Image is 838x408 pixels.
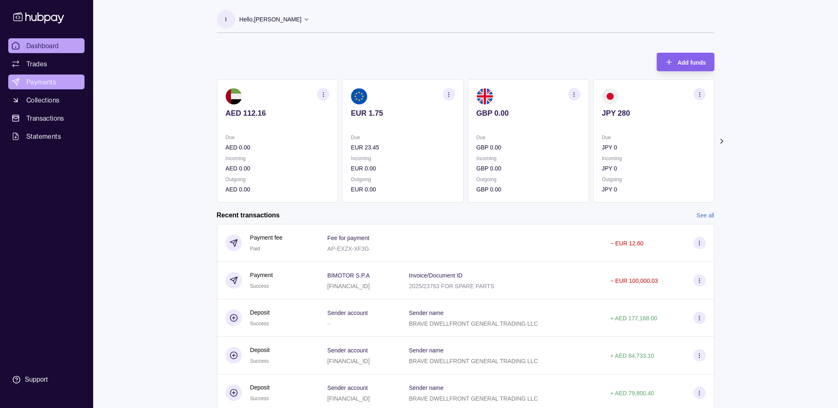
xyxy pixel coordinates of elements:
p: BIMOTOR S.P.A [327,272,370,279]
span: Payments [26,77,56,87]
p: Payment [250,270,273,280]
span: Success [250,358,269,364]
button: Add funds [657,53,714,71]
span: Add funds [677,59,706,66]
span: Collections [26,95,59,105]
p: Outgoing [601,175,705,184]
p: Sender account [327,347,368,354]
p: Payment fee [250,233,283,242]
p: Incoming [601,154,705,163]
p: Sender name [409,347,444,354]
img: ae [225,88,242,105]
p: Due [601,133,705,142]
p: Due [351,133,455,142]
span: Success [250,283,269,289]
p: − EUR 12.60 [610,240,643,247]
p: [FINANCIAL_ID] [327,395,370,402]
img: eu [351,88,367,105]
p: Sender name [409,310,444,316]
a: Trades [8,56,85,71]
p: JPY 0 [601,164,705,173]
span: Success [250,321,269,326]
p: EUR 0.00 [351,164,455,173]
p: EUR 0.00 [351,185,455,194]
p: EUR 23.45 [351,143,455,152]
p: + AED 84,733.10 [610,352,654,359]
p: AED 0.00 [225,185,329,194]
p: JPY 280 [601,109,705,118]
p: EUR 1.75 [351,109,455,118]
a: Dashboard [8,38,85,53]
p: Sender name [409,385,444,391]
p: [FINANCIAL_ID] [327,283,370,289]
a: Transactions [8,111,85,126]
p: GBP 0.00 [476,109,580,118]
p: GBP 0.00 [476,164,580,173]
p: Hello, [PERSON_NAME] [239,15,302,24]
p: − EUR 100,000.03 [610,277,658,284]
p: Sender account [327,310,368,316]
p: 2025/23763 FOR SPARE PARTS [409,283,494,289]
img: gb [476,88,493,105]
p: Deposit [250,308,270,317]
p: Outgoing [351,175,455,184]
p: Due [476,133,580,142]
p: Invoice/Document ID [409,272,462,279]
p: BRAVE DWELLFRONT GENERAL TRADING LLC [409,358,538,364]
p: Incoming [351,154,455,163]
p: AED 0.00 [225,164,329,173]
p: JPY 0 [601,143,705,152]
p: Outgoing [476,175,580,184]
p: JPY 0 [601,185,705,194]
p: GBP 0.00 [476,143,580,152]
p: BRAVE DWELLFRONT GENERAL TRADING LLC [409,395,538,402]
img: jp [601,88,618,105]
p: – [327,320,331,327]
p: Due [225,133,329,142]
p: Outgoing [225,175,329,184]
a: See all [697,211,714,220]
a: Statements [8,129,85,144]
span: Success [250,396,269,401]
span: Trades [26,59,47,69]
p: AED 112.16 [225,109,329,118]
p: Incoming [225,154,329,163]
p: AED 0.00 [225,143,329,152]
p: Deposit [250,345,270,354]
span: Statements [26,131,61,141]
p: + AED 177,168.00 [610,315,657,322]
div: Support [25,375,48,384]
a: Collections [8,93,85,107]
p: Incoming [476,154,580,163]
a: Support [8,371,85,388]
span: Transactions [26,113,64,123]
p: I [225,15,227,24]
p: Deposit [250,383,270,392]
p: + AED 79,800.40 [610,390,654,396]
p: BRAVE DWELLFRONT GENERAL TRADING LLC [409,320,538,327]
span: Paid [250,246,260,252]
span: Dashboard [26,41,59,51]
h2: Recent transactions [217,211,280,220]
a: Payments [8,75,85,89]
p: GBP 0.00 [476,185,580,194]
p: Sender account [327,385,368,391]
p: AP-EXZX-XF3G [327,245,369,252]
p: Fee for payment [327,235,369,241]
p: [FINANCIAL_ID] [327,358,370,364]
